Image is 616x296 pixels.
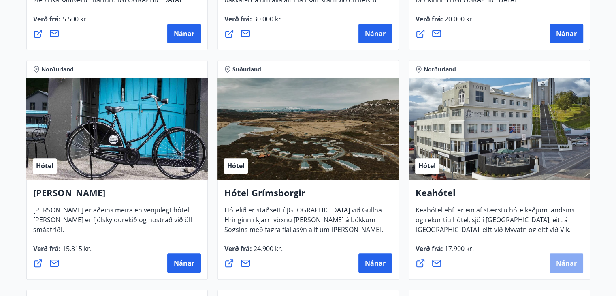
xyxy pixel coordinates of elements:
[224,187,392,205] h4: Hótel Grímsborgir
[556,29,577,38] span: Nánar
[443,244,474,253] span: 17.900 kr.
[224,244,283,260] span: Verð frá :
[424,65,456,73] span: Norðurland
[167,24,201,43] button: Nánar
[252,244,283,253] span: 24.900 kr.
[418,161,436,170] span: Hótel
[232,65,261,73] span: Suðurland
[36,161,53,170] span: Hótel
[365,29,386,38] span: Nánar
[224,206,383,260] span: Hótelið er staðsett í [GEOGRAPHIC_DATA] við Gullna Hringinn í kjarri vöxnu [PERSON_NAME] á bökkum...
[252,15,283,24] span: 30.000 kr.
[358,253,392,273] button: Nánar
[33,206,192,240] span: [PERSON_NAME] er aðeins meira en venjulegt hótel. [PERSON_NAME] er fjölskyldurekið og nostrað við...
[41,65,74,73] span: Norðurland
[174,29,194,38] span: Nánar
[61,15,88,24] span: 5.500 kr.
[416,15,474,30] span: Verð frá :
[556,259,577,268] span: Nánar
[33,15,88,30] span: Verð frá :
[416,187,583,205] h4: Keahótel
[61,244,92,253] span: 15.815 kr.
[365,259,386,268] span: Nánar
[174,259,194,268] span: Nánar
[33,187,201,205] h4: [PERSON_NAME]
[224,15,283,30] span: Verð frá :
[167,253,201,273] button: Nánar
[443,15,474,24] span: 20.000 kr.
[550,24,583,43] button: Nánar
[416,244,474,260] span: Verð frá :
[358,24,392,43] button: Nánar
[416,206,575,260] span: Keahótel ehf. er ein af stærstu hótelkeðjum landsins og rekur tíu hótel, sjö í [GEOGRAPHIC_DATA],...
[550,253,583,273] button: Nánar
[227,161,245,170] span: Hótel
[33,244,92,260] span: Verð frá :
